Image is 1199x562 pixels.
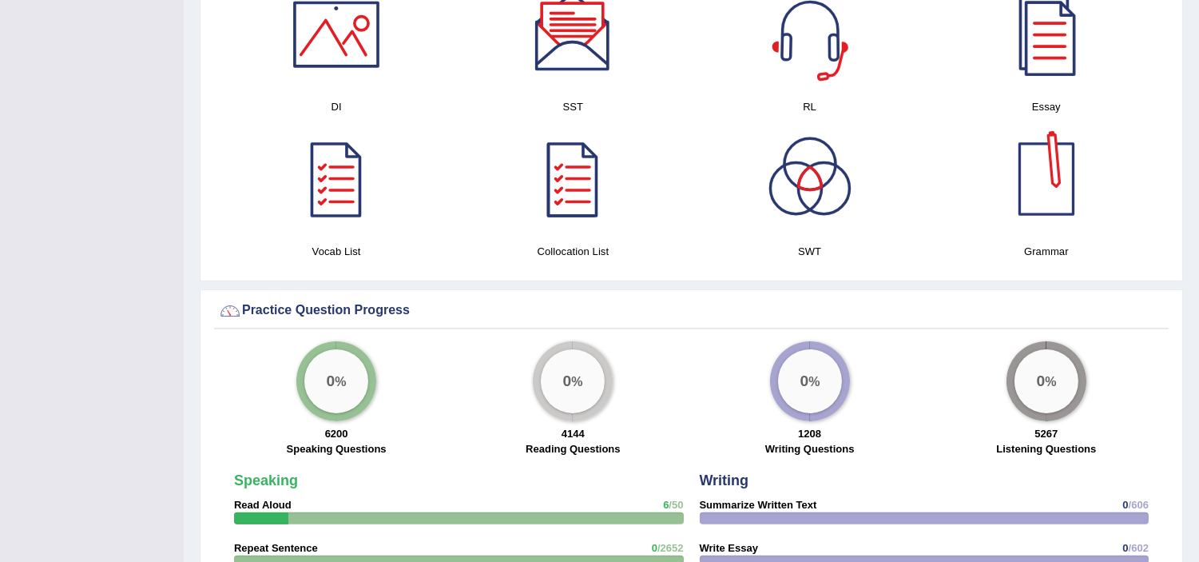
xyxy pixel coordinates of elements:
strong: 6200 [325,428,348,440]
h4: Grammar [936,243,1157,260]
span: 0 [1122,499,1128,511]
big: 0 [800,373,808,390]
big: 0 [563,373,572,390]
h4: Vocab List [226,243,447,260]
span: /606 [1129,499,1149,511]
big: 0 [327,373,335,390]
h4: SWT [700,243,920,260]
strong: 5267 [1034,428,1058,440]
h4: SST [463,98,683,115]
h4: DI [226,98,447,115]
label: Writing Questions [765,441,855,456]
strong: Writing [700,472,749,488]
h4: Collocation List [463,243,683,260]
h4: RL [700,98,920,115]
label: Reading Questions [526,441,620,456]
label: Speaking Questions [287,441,387,456]
span: /602 [1129,542,1149,554]
span: 0 [1122,542,1128,554]
div: % [304,349,368,413]
strong: Read Aloud [234,499,292,511]
big: 0 [1036,373,1045,390]
span: 6 [663,499,669,511]
div: % [1014,349,1078,413]
strong: Speaking [234,472,298,488]
div: Practice Question Progress [218,299,1165,323]
h4: Essay [936,98,1157,115]
strong: 1208 [798,428,821,440]
label: Listening Questions [996,441,1096,456]
span: /50 [669,499,683,511]
strong: Write Essay [700,542,758,554]
strong: 4144 [562,428,585,440]
span: /2652 [657,542,684,554]
div: % [778,349,842,413]
strong: Summarize Written Text [700,499,817,511]
strong: Repeat Sentence [234,542,318,554]
span: 0 [652,542,657,554]
div: % [541,349,605,413]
